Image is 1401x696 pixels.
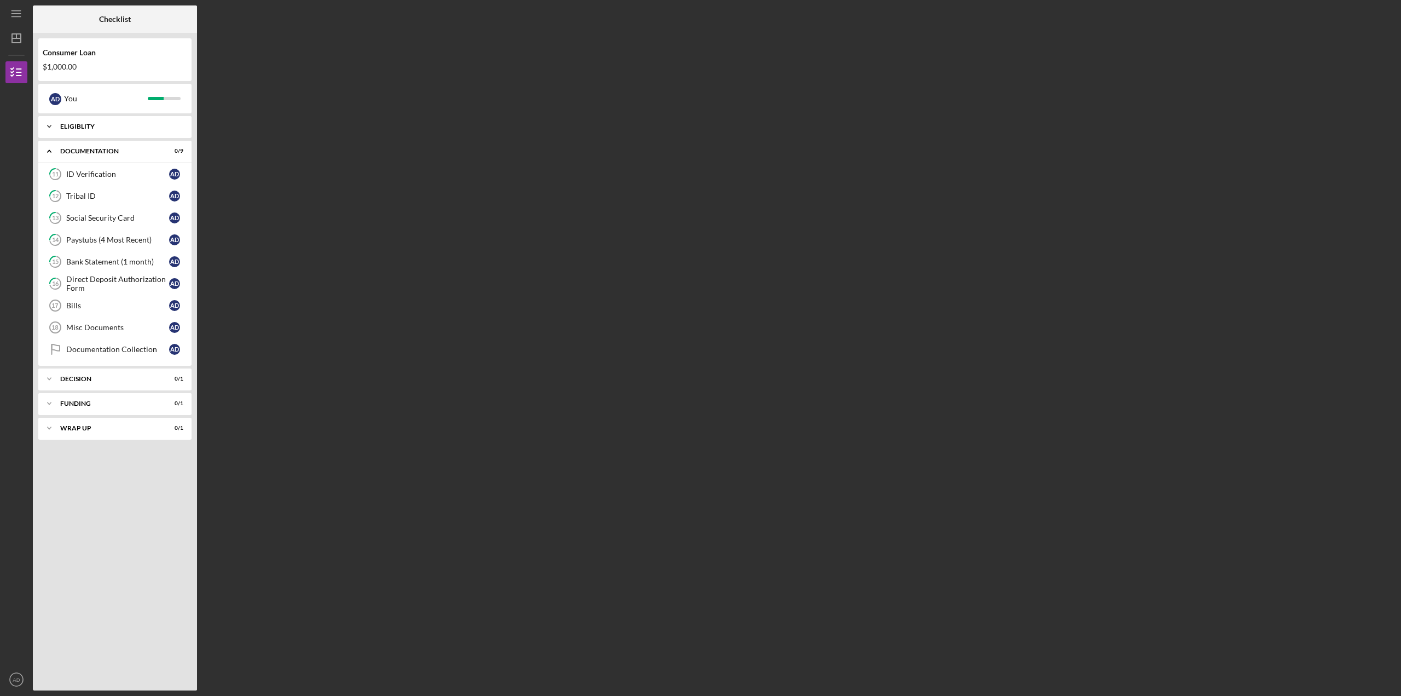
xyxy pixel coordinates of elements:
[99,15,131,24] b: Checklist
[66,235,169,244] div: Paystubs (4 Most Recent)
[169,191,180,202] div: A D
[49,93,61,105] div: A D
[5,669,27,691] button: AD
[60,148,156,154] div: Documentation
[66,257,169,266] div: Bank Statement (1 month)
[66,170,169,179] div: ID Verification
[60,376,156,382] div: Decision
[52,193,59,200] tspan: 12
[169,278,180,289] div: A D
[169,300,180,311] div: A D
[66,214,169,222] div: Social Security Card
[44,295,186,317] a: 17BillsAD
[66,275,169,292] div: Direct Deposit Authorization Form
[60,425,156,432] div: Wrap up
[43,62,187,71] div: $1,000.00
[66,301,169,310] div: Bills
[164,400,183,407] div: 0 / 1
[13,677,20,683] text: AD
[164,148,183,154] div: 0 / 9
[169,322,180,333] div: A D
[169,169,180,180] div: A D
[44,229,186,251] a: 14Paystubs (4 Most Recent)AD
[60,400,156,407] div: Funding
[169,212,180,223] div: A D
[164,376,183,382] div: 0 / 1
[52,280,59,287] tspan: 16
[169,344,180,355] div: A D
[44,251,186,273] a: 15Bank Statement (1 month)AD
[60,123,178,130] div: Eligiblity
[44,163,186,185] a: 11ID VerificationAD
[43,48,187,57] div: Consumer Loan
[44,185,186,207] a: 12Tribal IDAD
[44,273,186,295] a: 16Direct Deposit Authorization FormAD
[51,302,58,309] tspan: 17
[52,171,59,178] tspan: 11
[66,323,169,332] div: Misc Documents
[169,234,180,245] div: A D
[52,258,59,266] tspan: 15
[52,237,59,244] tspan: 14
[64,89,148,108] div: You
[51,324,58,331] tspan: 18
[44,317,186,338] a: 18Misc DocumentsAD
[66,192,169,200] div: Tribal ID
[164,425,183,432] div: 0 / 1
[44,338,186,360] a: Documentation CollectionAD
[169,256,180,267] div: A D
[52,215,59,222] tspan: 13
[66,345,169,354] div: Documentation Collection
[44,207,186,229] a: 13Social Security CardAD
